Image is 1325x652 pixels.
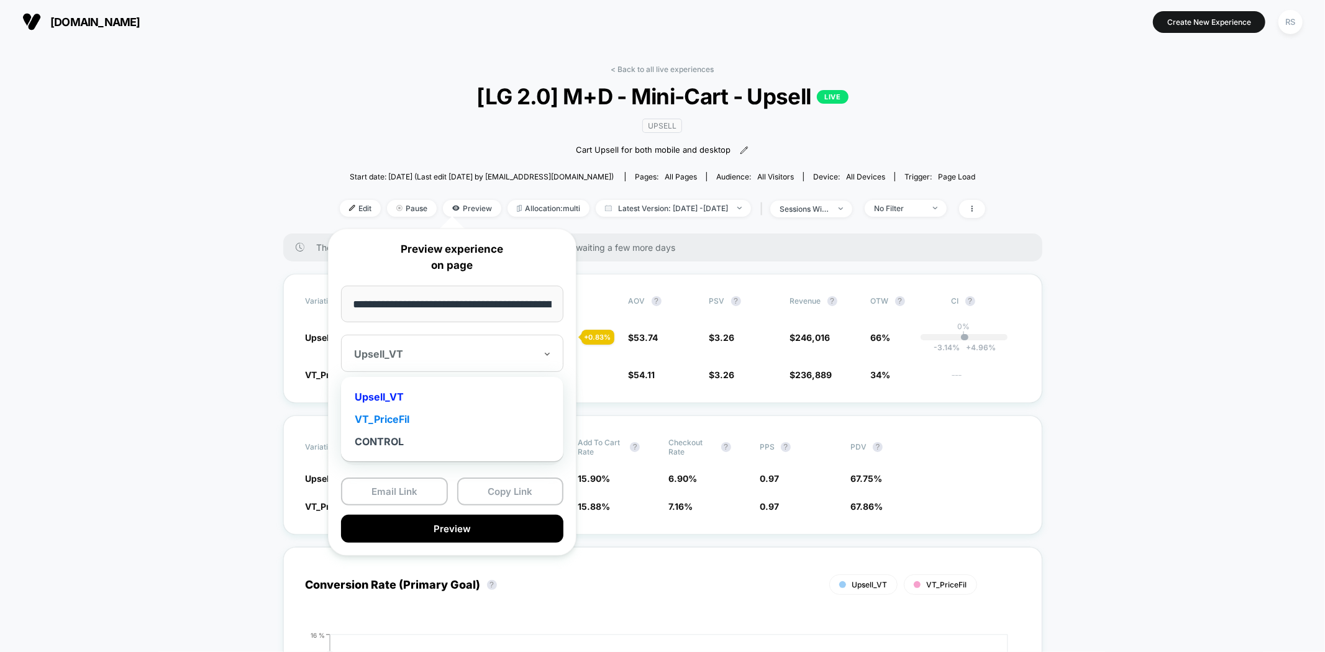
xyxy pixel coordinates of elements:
span: --- [952,371,1020,381]
div: Audience: [716,172,794,181]
span: 0.97 [760,501,779,512]
span: Variation [306,296,374,306]
div: VT_PriceFil [347,408,557,430]
span: 6.90 % [669,473,698,484]
img: edit [349,205,355,211]
div: Upsell_VT [347,386,557,408]
img: end [396,205,403,211]
img: end [839,207,843,210]
span: 34% [871,369,891,380]
button: ? [965,296,975,306]
span: Edit [340,200,381,217]
span: 0.97 [760,473,779,484]
span: 4.96 % [960,343,996,352]
span: Add To Cart Rate [578,438,624,456]
span: OTW [871,296,939,306]
div: Pages: [635,172,697,181]
span: $ [790,369,832,380]
span: Pause [387,200,437,217]
span: VT_PriceFil [306,369,353,380]
span: 3.26 [715,369,735,380]
div: + 0.83 % [581,330,614,345]
span: 66% [871,332,891,343]
div: RS [1278,10,1303,34]
p: 0% [958,322,970,331]
span: 236,889 [796,369,832,380]
span: Checkout Rate [669,438,715,456]
button: Preview [341,515,563,543]
button: Copy Link [457,478,564,505]
div: sessions with impression [780,204,829,214]
span: | [757,200,770,218]
button: Create New Experience [1153,11,1265,33]
span: 67.75 % [850,473,882,484]
span: Start date: [DATE] (Last edit [DATE] by [EMAIL_ADDRESS][DOMAIN_NAME]) [350,172,614,181]
img: rebalance [517,205,522,212]
span: $ [790,332,831,343]
span: PSV [709,296,725,306]
img: end [737,207,742,209]
span: [DOMAIN_NAME] [50,16,140,29]
div: CONTROL [347,430,557,453]
button: [DOMAIN_NAME] [19,12,144,32]
span: Upsell_VT [852,580,888,589]
span: 3.26 [715,332,735,343]
p: LIVE [817,90,848,104]
p: | [963,331,965,340]
button: ? [895,296,905,306]
a: < Back to all live experiences [611,65,714,74]
span: Preview [443,200,501,217]
span: Upsell_VT [306,332,348,343]
span: all devices [846,172,885,181]
button: RS [1275,9,1306,35]
button: ? [630,442,640,452]
span: VT_PriceFil [927,580,967,589]
button: ? [652,296,662,306]
p: Preview experience on page [341,242,563,273]
button: ? [827,296,837,306]
span: -3.14 % [934,343,960,352]
span: Upsell_VT [306,473,348,484]
span: all pages [665,172,697,181]
span: $ [629,369,655,380]
img: calendar [605,205,612,211]
span: + [966,343,971,352]
span: 7.16 % [669,501,693,512]
span: $ [709,369,735,380]
span: 53.74 [634,332,658,343]
button: Email Link [341,478,448,505]
span: 67.86 % [850,501,883,512]
span: Variation [306,438,374,456]
span: $ [629,332,658,343]
span: Latest Version: [DATE] - [DATE] [596,200,751,217]
span: All Visitors [757,172,794,181]
img: end [933,207,937,209]
span: 15.88 % [578,501,610,512]
tspan: 16 % [311,631,325,638]
button: ? [873,442,883,452]
button: ? [721,442,731,452]
span: PDV [850,442,867,451]
span: There are still no statistically significant results. We recommend waiting a few more days [317,242,1018,253]
span: $ [709,332,735,343]
span: 54.11 [634,369,655,380]
span: 15.90 % [578,473,610,484]
span: Allocation: multi [508,200,590,217]
span: Revenue [790,296,821,306]
span: Device: [803,172,895,181]
button: ? [781,442,791,452]
div: Trigger: [904,172,975,181]
span: VT_PriceFil [306,501,353,512]
span: Upsell [642,119,682,133]
span: 246,016 [796,332,831,343]
span: AOV [629,296,645,306]
button: ? [731,296,741,306]
span: Page Load [938,172,975,181]
span: CI [952,296,1020,306]
img: Visually logo [22,12,41,31]
span: [LG 2.0] M+D - Mini-Cart - Upsell [372,83,953,109]
div: No Filter [874,204,924,213]
button: ? [487,580,497,590]
span: Cart Upsell for both mobile and desktop [576,144,731,156]
span: PPS [760,442,775,451]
